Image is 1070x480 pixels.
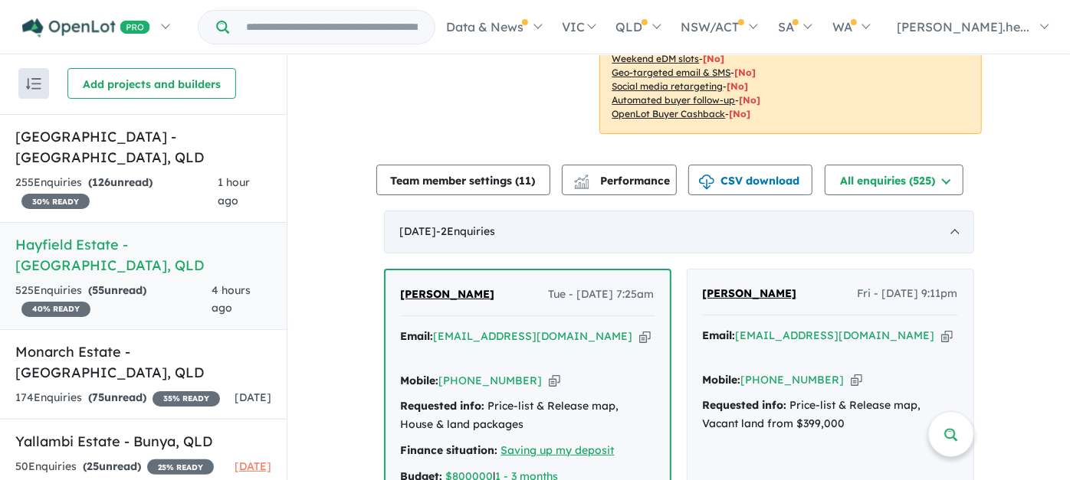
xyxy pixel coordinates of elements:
[67,68,236,99] button: Add projects and builders
[92,283,104,297] span: 55
[376,165,550,195] button: Team member settings (11)
[703,397,958,433] div: Price-list & Release map, Vacant land from $399,000
[401,329,434,343] strong: Email:
[549,286,655,304] span: Tue - [DATE] 7:25am
[434,329,633,343] a: [EMAIL_ADDRESS][DOMAIN_NAME]
[87,459,99,473] span: 25
[147,459,214,475] span: 25 % READY
[736,328,935,342] a: [EMAIL_ADDRESS][DOMAIN_NAME]
[612,94,736,106] u: Automated buyer follow-up
[437,224,496,238] span: - 2 Enquir ies
[15,282,212,318] div: 525 Enquir ies
[88,390,146,404] strong: ( unread)
[703,373,741,387] strong: Mobile:
[22,18,150,38] img: Openlot PRO Logo White
[401,287,495,301] span: [PERSON_NAME]
[26,78,41,90] img: sort.svg
[15,234,271,276] h5: Hayfield Estate - [GEOGRAPHIC_DATA] , QLD
[401,374,439,387] strong: Mobile:
[235,459,271,473] span: [DATE]
[88,283,146,297] strong: ( unread)
[612,108,726,119] u: OpenLot Buyer Cashback
[897,19,1029,34] span: [PERSON_NAME].he...
[941,328,953,344] button: Copy
[153,391,220,407] span: 35 % READY
[401,397,655,434] div: Price-list & Release map, House & land packages
[574,179,589,189] img: bar-chart.svg
[704,53,725,64] span: [No]
[384,211,974,253] div: [DATE]
[218,175,250,207] span: 1 hour ago
[92,175,110,189] span: 126
[15,341,271,383] h5: Monarch Estate - [GEOGRAPHIC_DATA] , QLD
[15,389,220,407] div: 174 Enquir ies
[639,328,651,344] button: Copy
[612,67,731,78] u: Geo-targeted email & SMS
[439,374,543,387] a: [PHONE_NUMBER]
[501,443,615,457] a: Saving up my deposit
[612,53,700,64] u: Weekend eDM slots
[703,285,797,303] a: [PERSON_NAME]
[851,372,862,388] button: Copy
[699,175,714,190] img: download icon
[612,80,724,92] u: Social media retargeting
[21,194,90,209] span: 30 % READY
[401,443,498,457] strong: Finance situation:
[549,373,560,389] button: Copy
[235,390,271,404] span: [DATE]
[574,175,588,183] img: line-chart.svg
[562,165,677,195] button: Performance
[212,283,251,315] span: 4 hours ago
[15,431,271,452] h5: Yallambi Estate - Bunya , QLD
[15,126,271,168] h5: [GEOGRAPHIC_DATA] - [GEOGRAPHIC_DATA] , QLD
[83,459,141,473] strong: ( unread)
[740,94,761,106] span: [No]
[730,108,751,119] span: [No]
[727,80,749,92] span: [No]
[15,458,214,476] div: 50 Enquir ies
[741,373,845,387] a: [PHONE_NUMBER]
[703,286,797,300] span: [PERSON_NAME]
[825,165,963,195] button: All enquiries (525)
[15,174,218,211] div: 255 Enquir ies
[92,390,104,404] span: 75
[576,174,671,188] span: Performance
[401,399,485,413] strong: Requested info:
[401,286,495,304] a: [PERSON_NAME]
[232,11,432,44] input: Try estate name, suburb, builder or developer
[703,328,736,342] strong: Email:
[858,285,958,303] span: Fri - [DATE] 9:11pm
[520,174,532,188] span: 11
[88,175,153,189] strong: ( unread)
[703,398,787,412] strong: Requested info:
[21,302,90,317] span: 40 % READY
[735,67,757,78] span: [No]
[688,165,812,195] button: CSV download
